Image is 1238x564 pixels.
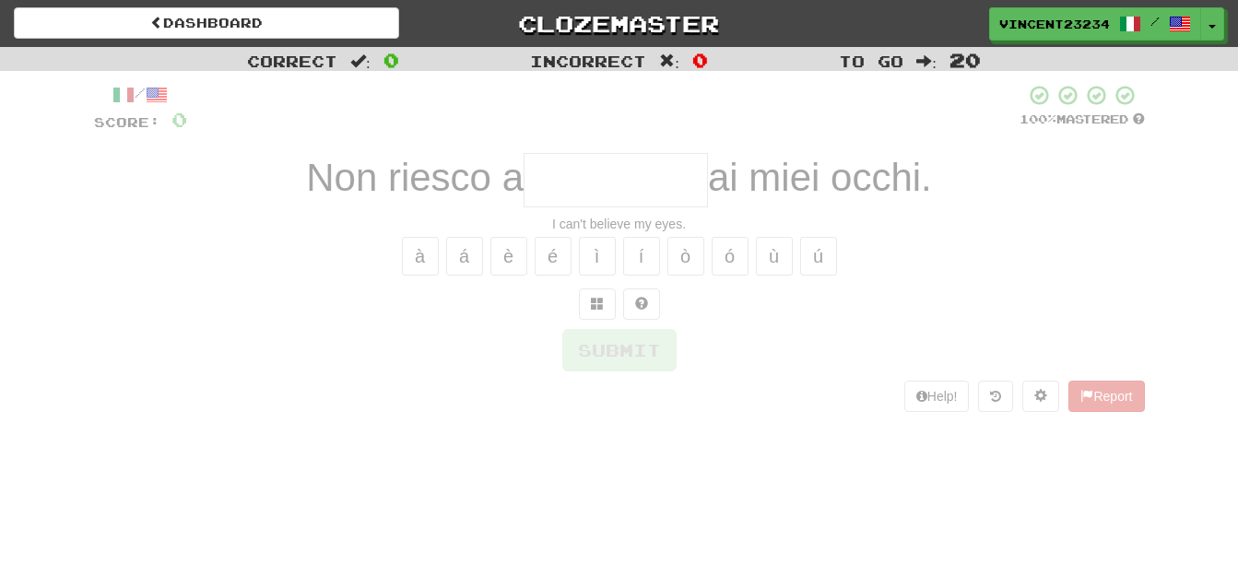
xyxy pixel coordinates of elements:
span: Incorrect [530,52,646,70]
button: Report [1068,381,1144,412]
button: à [402,237,439,276]
span: Correct [247,52,337,70]
span: Score: [94,114,160,130]
a: Dashboard [14,7,399,39]
span: Non riesco a [306,156,524,199]
button: í [623,237,660,276]
div: / [94,84,187,107]
button: ù [756,237,793,276]
span: ai miei occhi. [708,156,932,199]
button: ì [579,237,616,276]
span: 0 [692,49,708,71]
span: To go [839,52,903,70]
button: Switch sentence to multiple choice alt+p [579,288,616,320]
span: / [1150,15,1160,28]
span: 0 [171,108,187,131]
button: ó [712,237,749,276]
span: : [350,53,371,69]
a: Vincent23234 / [989,7,1201,41]
span: 100 % [1020,112,1056,126]
button: é [535,237,572,276]
button: á [446,237,483,276]
span: : [916,53,937,69]
div: Mastered [1020,112,1145,128]
div: I can't believe my eyes. [94,215,1145,233]
span: 20 [949,49,981,71]
button: ú [800,237,837,276]
button: è [490,237,527,276]
button: Single letter hint - you only get 1 per sentence and score half the points! alt+h [623,288,660,320]
button: ò [667,237,704,276]
button: Round history (alt+y) [978,381,1013,412]
button: Submit [562,329,677,371]
span: Vincent23234 [999,16,1110,32]
button: Help! [904,381,970,412]
span: : [659,53,679,69]
a: Clozemaster [427,7,812,40]
span: 0 [383,49,399,71]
